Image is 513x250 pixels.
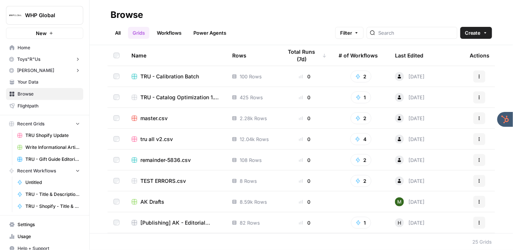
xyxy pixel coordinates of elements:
[395,197,404,206] img: ms5214pclqw0imcoxtvoedrp0urw
[14,153,83,165] a: TRU - Gift Guide Editorial Articles (2025)
[17,168,56,174] span: Recent Workflows
[140,156,191,164] span: remainder-5836.csv
[232,45,246,66] div: Rows
[283,115,327,122] div: 0
[18,233,80,240] span: Usage
[131,219,220,226] a: [Publishing] AK - Editorial Articles
[14,141,83,153] a: Write Informational Article
[18,44,80,51] span: Home
[131,45,220,66] div: Name
[240,156,262,164] span: 108 Rows
[18,103,80,109] span: Flightpath
[395,45,423,66] div: Last Edited
[6,42,83,54] a: Home
[6,6,83,25] button: Workspace: WHP Global
[335,27,364,39] button: Filter
[6,76,83,88] a: Your Data
[131,115,220,122] a: master.csv
[18,221,80,228] span: Settings
[395,218,425,227] div: [DATE]
[152,27,186,39] a: Workflows
[25,132,80,139] span: TRU Shopify Update
[140,94,220,101] span: TRU - Catalog Optimization 1.1 - 425 SKUs
[395,176,425,185] div: [DATE]
[240,219,260,226] span: 82 Rows
[351,71,371,82] button: 2
[14,188,83,200] a: TRU - Title & Description Generator
[131,156,220,164] a: remainder-5836.csv
[6,28,83,39] button: New
[240,135,269,143] span: 12.04k Rows
[140,73,199,80] span: TRU - Calibration Batch
[6,100,83,112] a: Flightpath
[395,156,425,165] div: [DATE]
[283,177,327,185] div: 0
[395,135,425,144] div: [DATE]
[283,156,327,164] div: 0
[460,27,492,39] button: Create
[140,135,173,143] span: tru all v2.csv
[283,219,327,226] div: 0
[131,177,220,185] a: TEST ERRORS.csv
[351,112,371,124] button: 2
[350,133,371,145] button: 4
[140,177,186,185] span: TEST ERRORS.csv
[351,91,371,103] button: 1
[283,198,327,206] div: 0
[6,231,83,243] a: Usage
[128,27,149,39] a: Grids
[283,73,327,80] div: 0
[240,198,267,206] span: 8.59k Rows
[25,156,80,163] span: TRU - Gift Guide Editorial Articles (2025)
[340,29,352,37] span: Filter
[17,56,40,63] span: Toys"R"Us
[189,27,231,39] a: Power Agents
[240,73,262,80] span: 100 Rows
[36,29,47,37] span: New
[6,88,83,100] a: Browse
[378,29,454,37] input: Search
[465,29,481,37] span: Create
[131,135,220,143] a: tru all v2.csv
[25,179,80,186] span: Untitled
[240,94,263,101] span: 425 Rows
[25,191,80,198] span: TRU - Title & Description Generator
[395,197,425,206] div: [DATE]
[140,198,164,206] span: AK Drafts
[9,9,22,22] img: WHP Global Logo
[339,45,378,66] div: # of Workflows
[395,114,425,123] div: [DATE]
[25,203,80,210] span: TRU - Shopify - Title & Description Generator
[140,219,220,226] span: [Publishing] AK - Editorial Articles
[283,135,327,143] div: 0
[470,45,489,66] div: Actions
[6,219,83,231] a: Settings
[473,238,492,246] div: 25 Grids
[283,94,327,101] div: 0
[140,115,168,122] span: master.csv
[6,54,83,65] button: Toys"R"Us
[131,73,220,80] a: TRU - Calibration Batch
[6,165,83,176] button: Recent Workflows
[351,217,371,229] button: 1
[25,12,70,19] span: WHP Global
[14,176,83,188] a: Untitled
[25,144,80,151] span: Write Informational Article
[18,79,80,85] span: Your Data
[111,27,125,39] a: All
[395,93,425,102] div: [DATE]
[398,219,401,226] span: H
[283,45,327,66] div: Total Runs (7d)
[351,175,371,187] button: 2
[18,91,80,97] span: Browse
[240,115,267,122] span: 2.28k Rows
[14,129,83,141] a: TRU Shopify Update
[131,198,220,206] a: AK Drafts
[351,154,371,166] button: 2
[6,65,83,76] button: [PERSON_NAME]
[17,121,44,127] span: Recent Grids
[131,94,220,101] a: TRU - Catalog Optimization 1.1 - 425 SKUs
[6,118,83,129] button: Recent Grids
[17,67,54,74] span: [PERSON_NAME]
[14,200,83,212] a: TRU - Shopify - Title & Description Generator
